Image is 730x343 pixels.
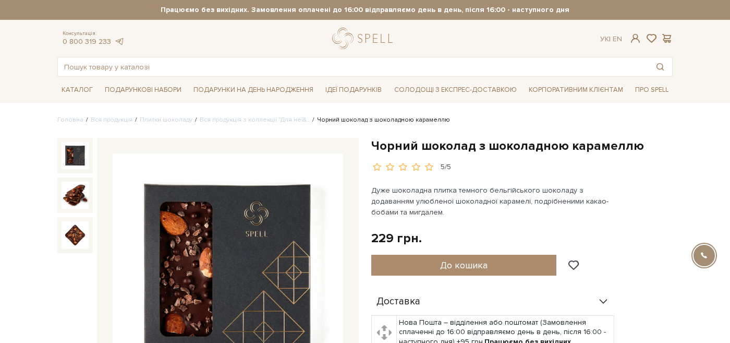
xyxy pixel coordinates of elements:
a: Каталог [57,82,97,98]
h1: Чорний шоколад з шоколадною карамеллю [371,138,673,154]
span: Доставка [376,297,420,306]
input: Пошук товару у каталозі [58,57,648,76]
img: Чорний шоколад з шоколадною карамеллю [62,142,89,169]
p: Дуже шоколадна плитка темного бельгійського шоколаду з додаванням улюбленої шоколадної карамелі, ... [371,185,616,218]
a: Солодощі з експрес-доставкою [390,81,521,99]
div: 5/5 [441,162,451,172]
a: logo [332,28,397,49]
button: До кошика [371,255,556,276]
a: telegram [114,37,124,46]
button: Пошук товару у каталозі [648,57,672,76]
span: До кошика [440,259,488,271]
div: Ук [600,34,622,44]
img: Чорний шоколад з шоколадною карамеллю [62,182,89,209]
a: En [613,34,622,43]
a: 0 800 319 233 [63,37,111,46]
a: Вся продукція [91,116,132,124]
a: Подарункові набори [101,82,186,98]
a: Подарунки на День народження [189,82,318,98]
strong: Працюємо без вихідних. Замовлення оплачені до 16:00 відправляємо день в день, після 16:00 - насту... [57,5,673,15]
a: Плитки шоколаду [140,116,192,124]
span: Консультація: [63,30,124,37]
img: Чорний шоколад з шоколадною карамеллю [62,221,89,249]
span: | [609,34,611,43]
div: 229 грн. [371,230,422,246]
li: Чорний шоколад з шоколадною карамеллю [310,115,450,125]
a: Ідеї подарунків [321,82,386,98]
a: Про Spell [631,82,673,98]
a: Вся продукція з коллекції "Для неї&.. [200,116,310,124]
a: Корпоративним клієнтам [525,82,627,98]
a: Головна [57,116,83,124]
